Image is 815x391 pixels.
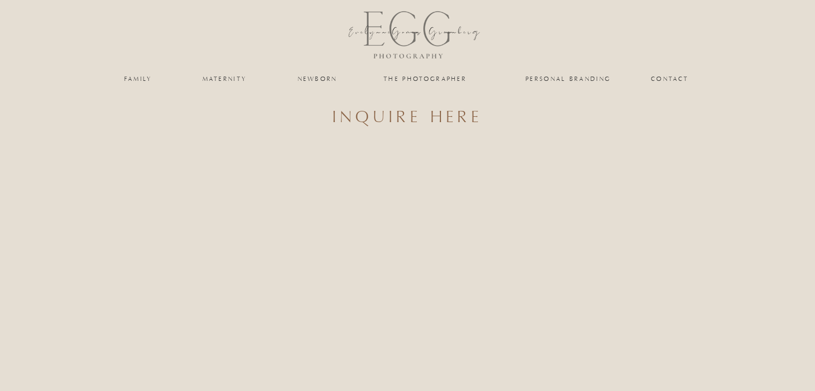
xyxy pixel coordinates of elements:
a: newborn [296,76,340,82]
a: personal branding [525,76,612,82]
a: maternity [203,76,246,82]
a: Contact [651,76,689,82]
a: family [117,76,160,82]
h3: inquire here [207,106,609,115]
a: the photographer [372,76,479,82]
